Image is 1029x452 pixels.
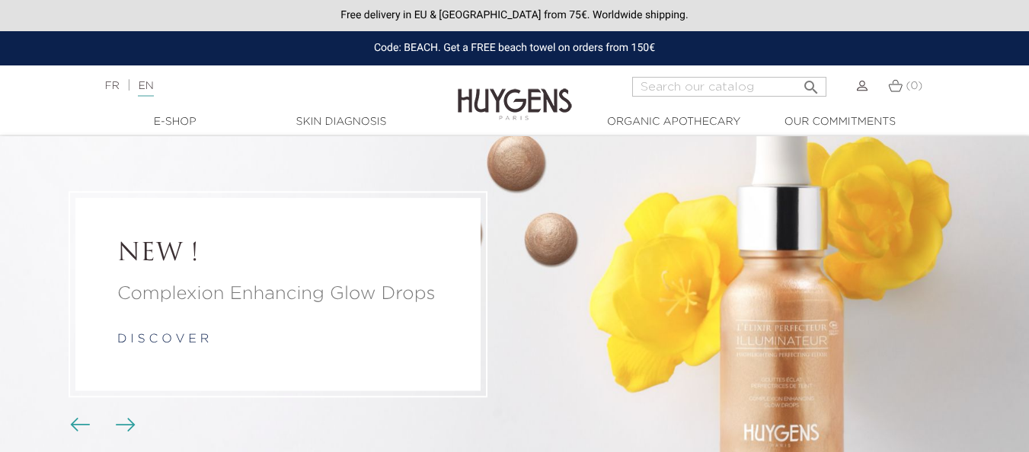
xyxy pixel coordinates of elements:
[797,72,825,93] button: 
[99,114,251,130] a: E-Shop
[97,77,417,95] div: |
[802,74,820,92] i: 
[632,77,826,97] input: Search
[117,334,209,346] a: d i s c o v e r
[105,81,120,91] a: FR
[265,114,417,130] a: Skin Diagnosis
[117,281,439,308] a: Complexion Enhancing Glow Drops
[598,114,750,130] a: Organic Apothecary
[138,81,153,97] a: EN
[117,240,439,269] a: NEW !
[76,414,126,437] div: Carousel buttons
[458,64,572,123] img: Huygens
[764,114,916,130] a: Our commitments
[906,81,922,91] span: (0)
